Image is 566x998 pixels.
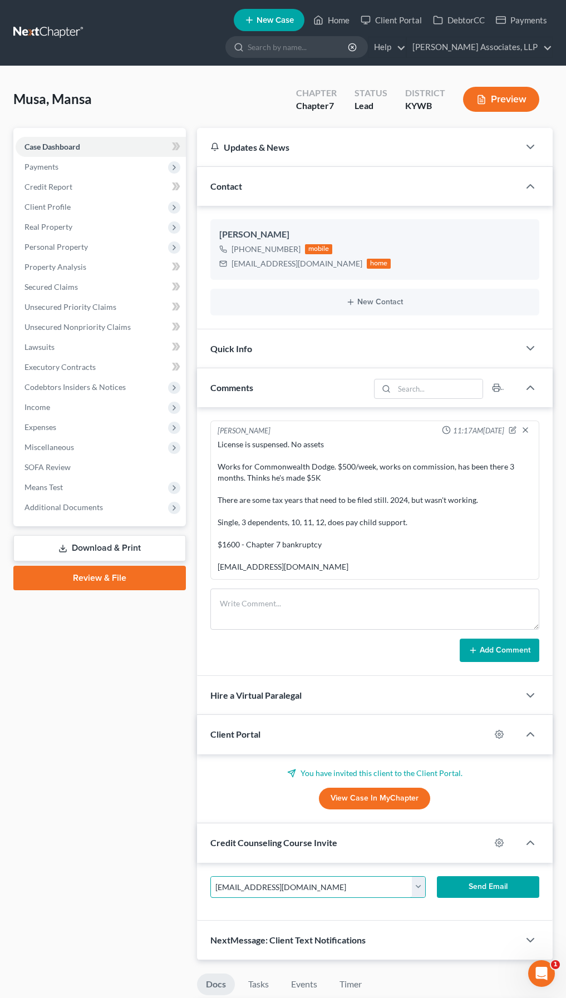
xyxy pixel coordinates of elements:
a: Secured Claims [16,277,186,297]
div: mobile [305,244,333,254]
span: Additional Documents [24,502,103,512]
span: Unsecured Nonpriority Claims [24,322,131,332]
a: View Case in MyChapter [319,788,430,810]
span: Income [24,402,50,412]
input: Enter email [211,877,412,898]
a: Events [282,974,326,995]
div: Chapter [296,100,337,112]
a: Payments [490,10,553,30]
div: Lead [355,100,387,112]
div: License is suspensed. No assets Works for Commonwealth Dodge. $500/week, works on commission, has... [218,439,532,572]
p: You have invited this client to the Client Portal. [210,768,539,779]
a: Download & Print [13,535,186,561]
a: Timer [331,974,371,995]
a: Executory Contracts [16,357,186,377]
span: New Case [257,16,294,24]
a: SOFA Review [16,457,186,477]
span: Comments [210,382,253,393]
span: 7 [329,100,334,111]
div: Status [355,87,387,100]
span: Credit Counseling Course Invite [210,837,337,848]
span: Unsecured Priority Claims [24,302,116,312]
span: SOFA Review [24,462,71,472]
span: 11:17AM[DATE] [453,426,504,436]
div: Updates & News [210,141,506,153]
button: Send Email [437,876,539,898]
span: Credit Report [24,182,72,191]
a: Credit Report [16,177,186,197]
div: [PERSON_NAME] [219,228,530,241]
input: Search... [394,379,483,398]
span: Client Profile [24,202,71,211]
span: Executory Contracts [24,362,96,372]
span: Miscellaneous [24,442,74,452]
a: Tasks [239,974,278,995]
div: Chapter [296,87,337,100]
span: Payments [24,162,58,171]
a: [PERSON_NAME] Associates, LLP [407,37,552,57]
div: home [367,259,391,269]
span: Secured Claims [24,282,78,292]
a: Unsecured Nonpriority Claims [16,317,186,337]
a: Lawsuits [16,337,186,357]
a: Property Analysis [16,257,186,277]
a: Case Dashboard [16,137,186,157]
a: Help [368,37,406,57]
span: Lawsuits [24,342,55,352]
span: Case Dashboard [24,142,80,151]
div: KYWB [405,100,445,112]
span: NextMessage: Client Text Notifications [210,935,366,945]
span: Means Test [24,482,63,492]
span: Quick Info [210,343,252,354]
a: Docs [197,974,235,995]
span: Expenses [24,422,56,432]
span: Codebtors Insiders & Notices [24,382,126,392]
div: [PERSON_NAME] [218,426,270,437]
a: Client Portal [355,10,427,30]
span: Personal Property [24,242,88,251]
span: Hire a Virtual Paralegal [210,690,302,700]
a: Review & File [13,566,186,590]
span: Client Portal [210,729,260,739]
span: Contact [210,181,242,191]
button: Preview [463,87,539,112]
a: Unsecured Priority Claims [16,297,186,317]
span: Musa, Mansa [13,91,92,107]
span: Property Analysis [24,262,86,271]
div: [EMAIL_ADDRESS][DOMAIN_NAME] [232,258,362,269]
button: New Contact [219,298,530,307]
iframe: Intercom live chat [528,960,555,987]
a: DebtorCC [427,10,490,30]
span: 1 [551,960,560,969]
div: [PHONE_NUMBER] [232,244,301,255]
div: District [405,87,445,100]
a: Home [308,10,355,30]
span: Real Property [24,222,72,231]
input: Search by name... [248,37,350,57]
button: Add Comment [460,639,539,662]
